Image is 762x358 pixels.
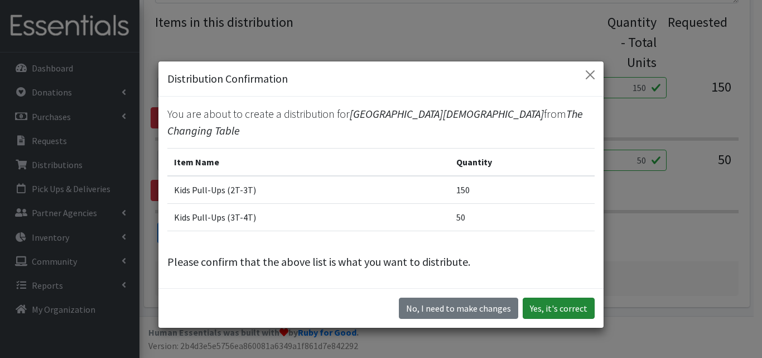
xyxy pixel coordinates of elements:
td: 50 [450,204,595,231]
button: No I need to make changes [399,298,518,319]
td: Kids Pull-Ups (2T-3T) [167,176,450,204]
button: Yes, it's correct [523,298,595,319]
button: Close [581,66,599,84]
td: Kids Pull-Ups (3T-4T) [167,204,450,231]
p: Please confirm that the above list is what you want to distribute. [167,254,595,270]
p: You are about to create a distribution for from [167,106,595,139]
span: [GEOGRAPHIC_DATA][DEMOGRAPHIC_DATA] [350,107,544,121]
th: Item Name [167,149,450,176]
h5: Distribution Confirmation [167,70,288,87]
td: 150 [450,176,595,204]
th: Quantity [450,149,595,176]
